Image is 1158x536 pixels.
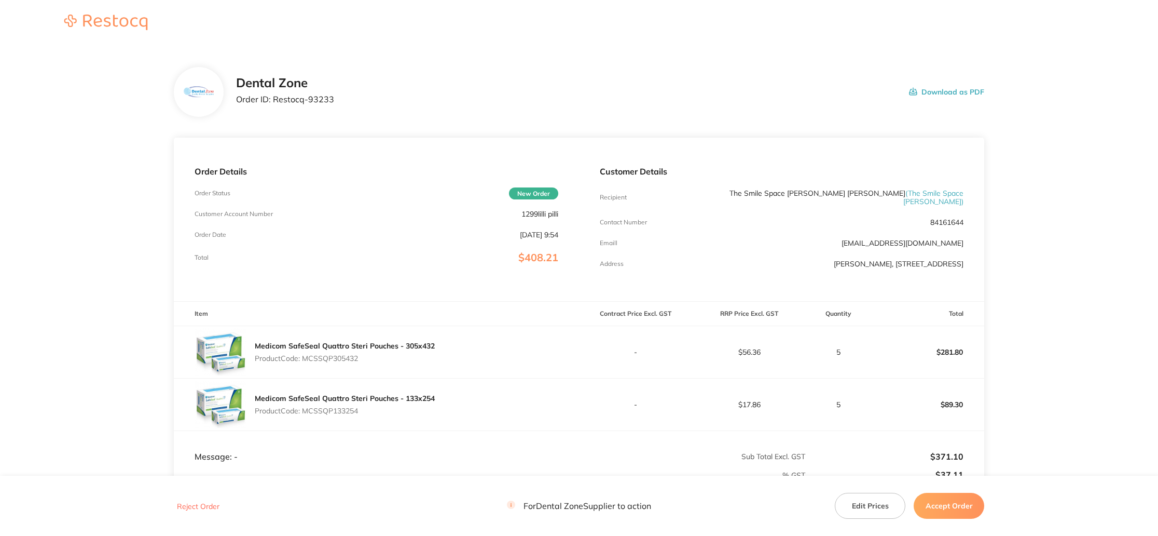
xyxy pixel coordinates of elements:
[236,95,334,104] p: Order ID: Restocq- 93233
[509,187,558,199] span: New Order
[806,348,870,356] p: 5
[600,239,617,247] p: Emaill
[842,238,963,248] a: [EMAIL_ADDRESS][DOMAIN_NAME]
[600,260,624,267] p: Address
[54,15,158,32] a: Restocq logo
[174,302,579,326] th: Item
[195,379,246,431] img: eTR2NzM2aA
[182,75,215,109] img: a2liazRzbw
[195,326,246,378] img: dGZzMzVoYg
[721,189,963,206] p: The Smile Space [PERSON_NAME] [PERSON_NAME]
[195,231,226,238] p: Order Date
[600,194,627,201] p: Recipient
[521,210,558,218] p: 1299lilli pilli
[520,231,558,239] p: [DATE] 9:54
[693,400,806,409] p: $17.86
[54,15,158,30] img: Restocq logo
[579,302,693,326] th: Contract Price Excl. GST
[580,452,805,461] p: Sub Total Excl. GST
[174,502,223,511] button: Reject Order
[518,251,558,264] span: $408.21
[914,493,984,519] button: Accept Order
[580,348,692,356] p: -
[909,76,984,108] button: Download as PDF
[693,302,806,326] th: RRP Price Excl. GST
[835,493,905,519] button: Edit Prices
[693,348,806,356] p: $56.36
[871,340,984,365] p: $281.80
[255,394,435,403] a: Medicom SafeSeal Quattro Steri Pouches - 133x254
[174,471,806,479] p: % GST
[507,501,651,511] p: For Dental Zone Supplier to action
[195,190,230,197] p: Order Status
[871,392,984,417] p: $89.30
[195,254,209,261] p: Total
[806,452,963,461] p: $371.10
[903,189,963,206] span: ( The Smile Space [PERSON_NAME] )
[236,76,334,90] h2: Dental Zone
[871,302,984,326] th: Total
[806,400,870,409] p: 5
[255,354,435,363] p: Product Code: MCSSQP305432
[806,470,963,479] p: $37.11
[174,431,579,462] td: Message: -
[806,302,871,326] th: Quantity
[930,218,963,226] p: 84161644
[255,407,435,415] p: Product Code: MCSSQP133254
[834,260,963,268] p: [PERSON_NAME], [STREET_ADDRESS]
[195,167,558,176] p: Order Details
[195,210,273,218] p: Customer Account Number
[600,167,963,176] p: Customer Details
[580,400,692,409] p: -
[600,219,647,226] p: Contact Number
[255,341,435,351] a: Medicom SafeSeal Quattro Steri Pouches - 305x432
